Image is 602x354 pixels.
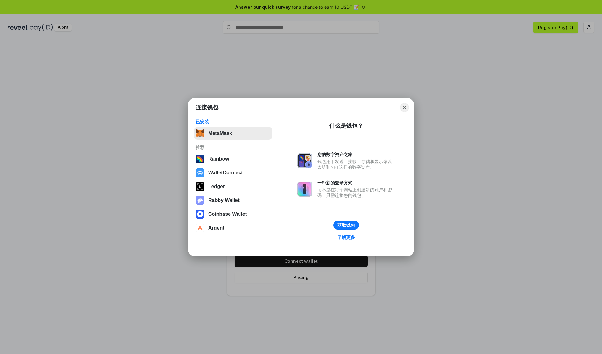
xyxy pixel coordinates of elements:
[196,224,204,232] img: svg+xml,%3Csvg%20width%3D%2228%22%20height%3D%2228%22%20viewBox%3D%220%200%2028%2028%22%20fill%3D...
[333,221,359,230] button: 获取钱包
[194,194,272,207] button: Rabby Wallet
[208,198,240,203] div: Rabby Wallet
[208,130,232,136] div: MetaMask
[297,182,312,197] img: svg+xml,%3Csvg%20xmlns%3D%22http%3A%2F%2Fwww.w3.org%2F2000%2Fsvg%22%20fill%3D%22none%22%20viewBox...
[208,225,224,231] div: Argent
[194,166,272,179] button: WalletConnect
[400,103,409,112] button: Close
[208,170,243,176] div: WalletConnect
[194,180,272,193] button: Ledger
[334,233,359,241] a: 了解更多
[194,127,272,140] button: MetaMask
[196,182,204,191] img: svg+xml,%3Csvg%20xmlns%3D%22http%3A%2F%2Fwww.w3.org%2F2000%2Fsvg%22%20width%3D%2228%22%20height%3...
[194,222,272,234] button: Argent
[196,104,218,111] h1: 连接钱包
[297,153,312,168] img: svg+xml,%3Csvg%20xmlns%3D%22http%3A%2F%2Fwww.w3.org%2F2000%2Fsvg%22%20fill%3D%22none%22%20viewBox...
[317,180,395,186] div: 一种新的登录方式
[194,153,272,165] button: Rainbow
[196,129,204,138] img: svg+xml,%3Csvg%20fill%3D%22none%22%20height%3D%2233%22%20viewBox%3D%220%200%2035%2033%22%20width%...
[196,168,204,177] img: svg+xml,%3Csvg%20width%3D%2228%22%20height%3D%2228%22%20viewBox%3D%220%200%2028%2028%22%20fill%3D...
[196,145,271,150] div: 推荐
[208,211,247,217] div: Coinbase Wallet
[196,119,271,124] div: 已安装
[317,159,395,170] div: 钱包用于发送、接收、存储和显示像以太坊和NFT这样的数字资产。
[208,184,225,189] div: Ledger
[196,210,204,219] img: svg+xml,%3Csvg%20width%3D%2228%22%20height%3D%2228%22%20viewBox%3D%220%200%2028%2028%22%20fill%3D...
[317,187,395,198] div: 而不是在每个网站上创建新的账户和密码，只需连接您的钱包。
[329,122,363,129] div: 什么是钱包？
[194,208,272,220] button: Coinbase Wallet
[196,155,204,163] img: svg+xml,%3Csvg%20width%3D%22120%22%20height%3D%22120%22%20viewBox%3D%220%200%20120%20120%22%20fil...
[337,222,355,228] div: 获取钱包
[317,152,395,157] div: 您的数字资产之家
[337,235,355,240] div: 了解更多
[208,156,229,162] div: Rainbow
[196,196,204,205] img: svg+xml,%3Csvg%20xmlns%3D%22http%3A%2F%2Fwww.w3.org%2F2000%2Fsvg%22%20fill%3D%22none%22%20viewBox...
